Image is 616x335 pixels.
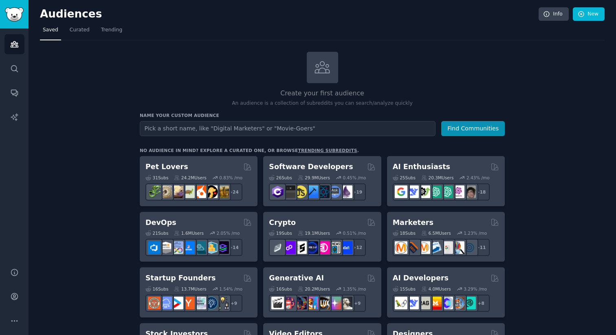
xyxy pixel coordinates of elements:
div: 2.43 % /mo [466,175,490,181]
div: 24.2M Users [174,175,206,181]
div: 1.6M Users [174,230,204,236]
img: GoogleGeminiAI [395,185,407,198]
a: Info [539,7,569,21]
img: FluxAI [317,297,330,309]
div: 15 Sub s [393,286,416,292]
img: AWS_Certified_Experts [159,241,172,254]
a: Curated [67,24,92,40]
img: cockatiel [194,185,206,198]
img: leopardgeckos [171,185,183,198]
img: CryptoNews [328,241,341,254]
img: llmops [452,297,464,309]
img: sdforall [306,297,318,309]
div: 4.0M Users [421,286,451,292]
div: + 9 [349,295,366,312]
img: csharp [271,185,284,198]
img: googleads [440,241,453,254]
img: 0xPolygon [283,241,295,254]
img: elixir [340,185,352,198]
h2: Marketers [393,218,433,228]
img: OpenAIDev [452,185,464,198]
div: 0.51 % /mo [343,230,366,236]
img: OnlineMarketing [463,241,476,254]
h2: Crypto [269,218,296,228]
div: 1.54 % /mo [219,286,242,292]
div: 29.9M Users [298,175,330,181]
img: learnjavascript [294,185,307,198]
img: Entrepreneurship [205,297,218,309]
img: turtle [182,185,195,198]
img: dalle2 [283,297,295,309]
div: 3.29 % /mo [464,286,487,292]
div: 19 Sub s [269,230,292,236]
h2: DevOps [145,218,176,228]
img: reactnative [317,185,330,198]
img: Emailmarketing [429,241,442,254]
div: + 8 [473,295,490,312]
span: Saved [43,26,58,34]
img: defiblockchain [317,241,330,254]
div: + 19 [349,183,366,201]
img: OpenSourceAI [440,297,453,309]
img: DreamBooth [340,297,352,309]
img: azuredevops [148,241,161,254]
img: AskComputerScience [328,185,341,198]
img: Docker_DevOps [171,241,183,254]
img: ballpython [159,185,172,198]
img: defi_ [340,241,352,254]
img: PetAdvice [205,185,218,198]
h2: AI Developers [393,273,449,283]
img: MarketingResearch [452,241,464,254]
h2: Create your first audience [140,88,505,99]
img: deepdream [294,297,307,309]
a: Trending [98,24,125,40]
img: DevOpsLinks [182,241,195,254]
a: trending subreddits [298,148,357,153]
h2: Generative AI [269,273,324,283]
h2: Pet Lovers [145,162,188,172]
div: 2.05 % /mo [217,230,240,236]
img: iOSProgramming [306,185,318,198]
img: ycombinator [182,297,195,309]
img: chatgpt_prompts_ [440,185,453,198]
img: AItoolsCatalog [418,185,430,198]
div: 13.7M Users [174,286,206,292]
div: 21 Sub s [145,230,168,236]
img: aws_cdk [205,241,218,254]
img: AskMarketing [418,241,430,254]
div: 16 Sub s [269,286,292,292]
img: ethfinance [271,241,284,254]
img: growmybusiness [216,297,229,309]
img: Rag [418,297,430,309]
img: web3 [306,241,318,254]
div: 1.35 % /mo [343,286,366,292]
h2: Startup Founders [145,273,216,283]
div: + 9 [225,295,242,312]
div: 6.5M Users [421,230,451,236]
h2: Audiences [40,8,539,21]
div: + 14 [225,239,242,256]
img: DeepSeek [406,185,419,198]
div: 18 Sub s [393,230,416,236]
img: indiehackers [194,297,206,309]
p: An audience is a collection of subreddits you can search/analyze quickly [140,100,505,107]
img: GummySearch logo [5,7,24,22]
h3: Name your custom audience [140,112,505,118]
div: + 12 [349,239,366,256]
img: bigseo [406,241,419,254]
h2: Software Developers [269,162,353,172]
img: SaaS [159,297,172,309]
img: ArtificalIntelligence [463,185,476,198]
button: Find Communities [441,121,505,136]
img: AIDevelopersSociety [463,297,476,309]
img: ethstaker [294,241,307,254]
img: EntrepreneurRideAlong [148,297,161,309]
div: No audience in mind? Explore a curated one, or browse . [140,148,359,153]
img: starryai [328,297,341,309]
img: dogbreed [216,185,229,198]
a: Saved [40,24,61,40]
a: New [573,7,605,21]
div: 16 Sub s [145,286,168,292]
div: 25 Sub s [393,175,416,181]
div: 26 Sub s [269,175,292,181]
